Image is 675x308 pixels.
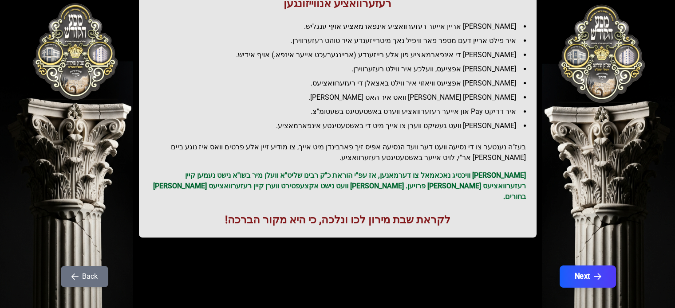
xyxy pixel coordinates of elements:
[150,213,526,227] h1: לקראת שבת מירון לכו ונלכה, כי היא מקור הברכה!
[157,50,526,60] li: [PERSON_NAME] די אינפארמאציע פון אלע רייזענדע (אריינגערעכט אייער אינפא.) אויף אידיש.
[157,78,526,89] li: [PERSON_NAME] אפציעס וויאזוי איר ווילט באצאלן די רעזערוואציעס.
[157,106,526,117] li: איר דריקט Pay און אייער רעזערוואציע ווערט באשטעטיגט בשעטומ"צ.
[157,64,526,74] li: [PERSON_NAME] אפציעס, וועלכע איר ווילט רעזערווירן.
[150,142,526,163] h2: בעז"ה נענטער צו די נסיעה וועט דער וועד הנסיעה אפיס זיך פארבינדן מיט אייך, צו מודיע זיין אלע פרטים...
[150,170,526,202] p: [PERSON_NAME] וויכטיג נאכאמאל צו דערמאנען, אז עפ"י הוראת כ"ק רבינו שליט"א וועלן מיר בשו"א נישט נע...
[157,35,526,46] li: איר פילט אריין דעם מספר פאר וויפיל נאך מיטרייזענדע איר טוהט רעזערווירן.
[559,265,616,288] button: Next
[157,121,526,131] li: [PERSON_NAME] וועט געשיקט ווערן צו אייך מיט די באשטעטיגטע אינפארמאציע.
[157,21,526,32] li: [PERSON_NAME] אריין אייער רעזערוואציע אינפארמאציע אויף ענגליש.
[157,92,526,103] li: [PERSON_NAME] [PERSON_NAME] וואס איר האט [PERSON_NAME].
[61,266,108,287] button: Back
